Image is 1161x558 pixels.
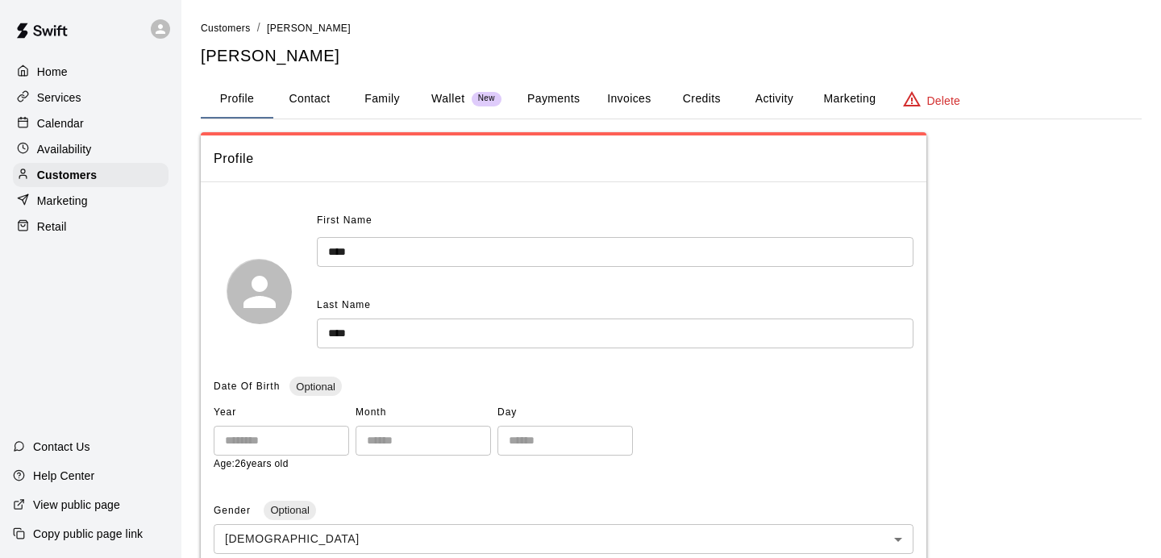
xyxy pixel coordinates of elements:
[13,189,169,213] a: Marketing
[201,45,1142,67] h5: [PERSON_NAME]
[317,299,371,310] span: Last Name
[37,115,84,131] p: Calendar
[346,80,418,119] button: Family
[33,439,90,455] p: Contact Us
[289,381,341,393] span: Optional
[13,60,169,84] a: Home
[738,80,810,119] button: Activity
[33,497,120,513] p: View public page
[264,504,315,516] span: Optional
[497,400,633,426] span: Day
[267,23,351,34] span: [PERSON_NAME]
[214,400,349,426] span: Year
[214,505,254,516] span: Gender
[810,80,888,119] button: Marketing
[201,19,1142,37] nav: breadcrumb
[33,526,143,542] p: Copy public page link
[472,94,501,104] span: New
[356,400,491,426] span: Month
[273,80,346,119] button: Contact
[514,80,593,119] button: Payments
[13,214,169,239] a: Retail
[214,524,913,554] div: [DEMOGRAPHIC_DATA]
[13,163,169,187] a: Customers
[37,64,68,80] p: Home
[201,80,1142,119] div: basic tabs example
[214,381,280,392] span: Date Of Birth
[37,219,67,235] p: Retail
[37,90,81,106] p: Services
[214,458,289,469] span: Age: 26 years old
[201,80,273,119] button: Profile
[317,208,372,234] span: First Name
[13,111,169,135] a: Calendar
[37,167,97,183] p: Customers
[201,21,251,34] a: Customers
[37,141,92,157] p: Availability
[927,93,960,109] p: Delete
[214,148,913,169] span: Profile
[665,80,738,119] button: Credits
[33,468,94,484] p: Help Center
[431,90,465,107] p: Wallet
[13,85,169,110] a: Services
[201,23,251,34] span: Customers
[593,80,665,119] button: Invoices
[257,19,260,36] li: /
[37,193,88,209] p: Marketing
[13,137,169,161] a: Availability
